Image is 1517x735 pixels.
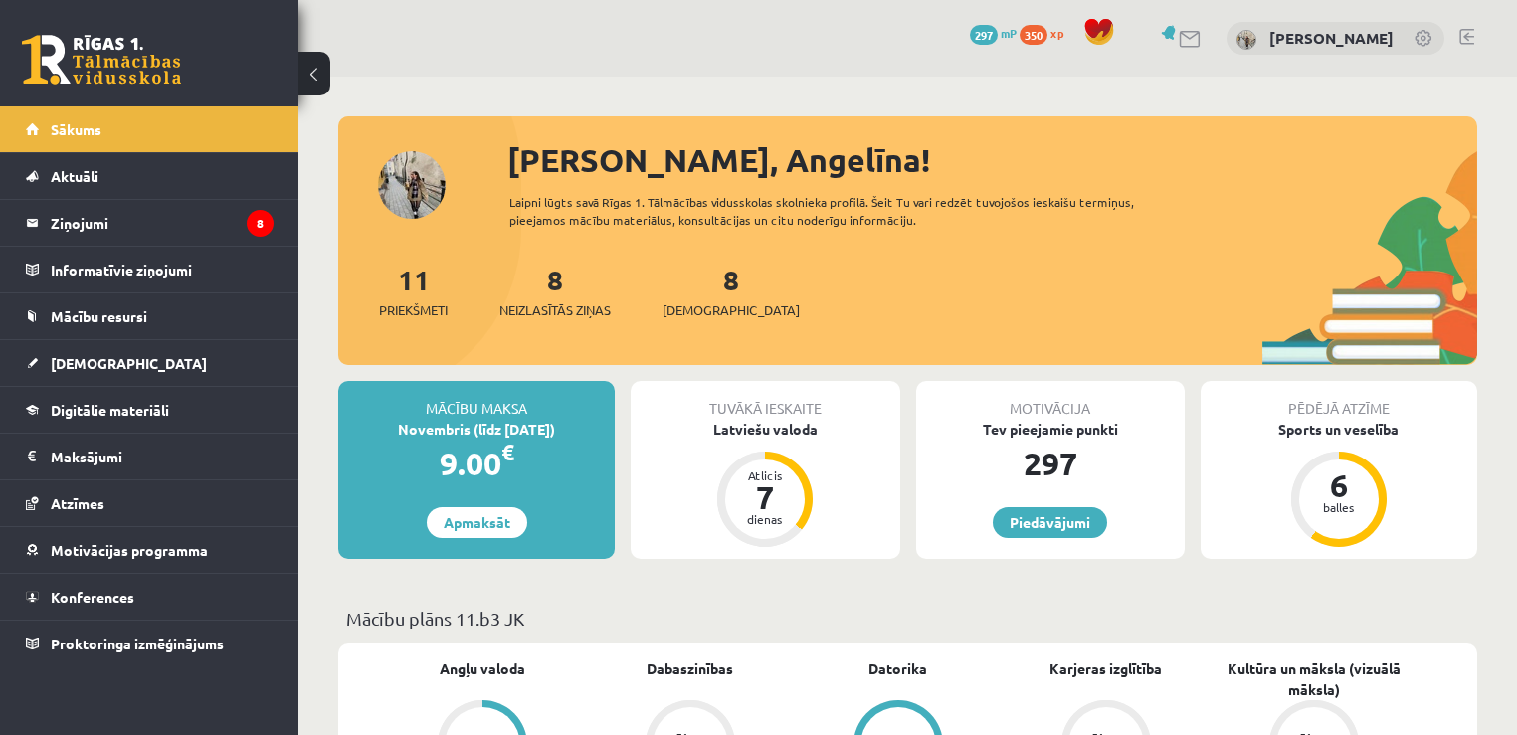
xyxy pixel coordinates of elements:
[26,480,274,526] a: Atzīmes
[26,106,274,152] a: Sākums
[499,262,611,320] a: 8Neizlasītās ziņas
[51,434,274,479] legend: Maksājumi
[26,153,274,199] a: Aktuāli
[647,658,733,679] a: Dabaszinības
[501,438,514,466] span: €
[916,381,1185,419] div: Motivācija
[51,247,274,292] legend: Informatīvie ziņojumi
[1020,25,1047,45] span: 350
[26,247,274,292] a: Informatīvie ziņojumi
[663,262,800,320] a: 8[DEMOGRAPHIC_DATA]
[427,507,527,538] a: Apmaksāt
[51,541,208,559] span: Motivācijas programma
[379,300,448,320] span: Priekšmeti
[26,434,274,479] a: Maksājumi
[868,658,927,679] a: Datorika
[26,527,274,573] a: Motivācijas programma
[1201,419,1477,440] div: Sports un veselība
[970,25,998,45] span: 297
[509,193,1193,229] div: Laipni lūgts savā Rīgas 1. Tālmācības vidusskolas skolnieka profilā. Šeit Tu vari redzēt tuvojošo...
[1309,501,1369,513] div: balles
[338,381,615,419] div: Mācību maksa
[1020,25,1073,41] a: 350 xp
[51,167,98,185] span: Aktuāli
[916,440,1185,487] div: 297
[22,35,181,85] a: Rīgas 1. Tālmācības vidusskola
[26,293,274,339] a: Mācību resursi
[51,307,147,325] span: Mācību resursi
[1236,30,1256,50] img: Angelīna Vitkovska
[631,419,899,440] div: Latviešu valoda
[51,635,224,652] span: Proktoringa izmēģinājums
[1210,658,1418,700] a: Kultūra un māksla (vizuālā māksla)
[26,621,274,666] a: Proktoringa izmēģinājums
[26,387,274,433] a: Digitālie materiāli
[735,513,795,525] div: dienas
[631,381,899,419] div: Tuvākā ieskaite
[51,401,169,419] span: Digitālie materiāli
[51,494,104,512] span: Atzīmes
[440,658,525,679] a: Angļu valoda
[51,588,134,606] span: Konferences
[993,507,1107,538] a: Piedāvājumi
[346,605,1469,632] p: Mācību plāns 11.b3 JK
[1201,381,1477,419] div: Pēdējā atzīme
[26,340,274,386] a: [DEMOGRAPHIC_DATA]
[1269,28,1394,48] a: [PERSON_NAME]
[1001,25,1017,41] span: mP
[507,136,1477,184] div: [PERSON_NAME], Angelīna!
[1309,469,1369,501] div: 6
[338,419,615,440] div: Novembris (līdz [DATE])
[51,354,207,372] span: [DEMOGRAPHIC_DATA]
[338,440,615,487] div: 9.00
[631,419,899,550] a: Latviešu valoda Atlicis 7 dienas
[916,419,1185,440] div: Tev pieejamie punkti
[735,469,795,481] div: Atlicis
[1049,658,1162,679] a: Karjeras izglītība
[51,200,274,246] legend: Ziņojumi
[379,262,448,320] a: 11Priekšmeti
[970,25,1017,41] a: 297 mP
[51,120,101,138] span: Sākums
[663,300,800,320] span: [DEMOGRAPHIC_DATA]
[499,300,611,320] span: Neizlasītās ziņas
[26,574,274,620] a: Konferences
[1050,25,1063,41] span: xp
[735,481,795,513] div: 7
[247,210,274,237] i: 8
[26,200,274,246] a: Ziņojumi8
[1201,419,1477,550] a: Sports un veselība 6 balles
